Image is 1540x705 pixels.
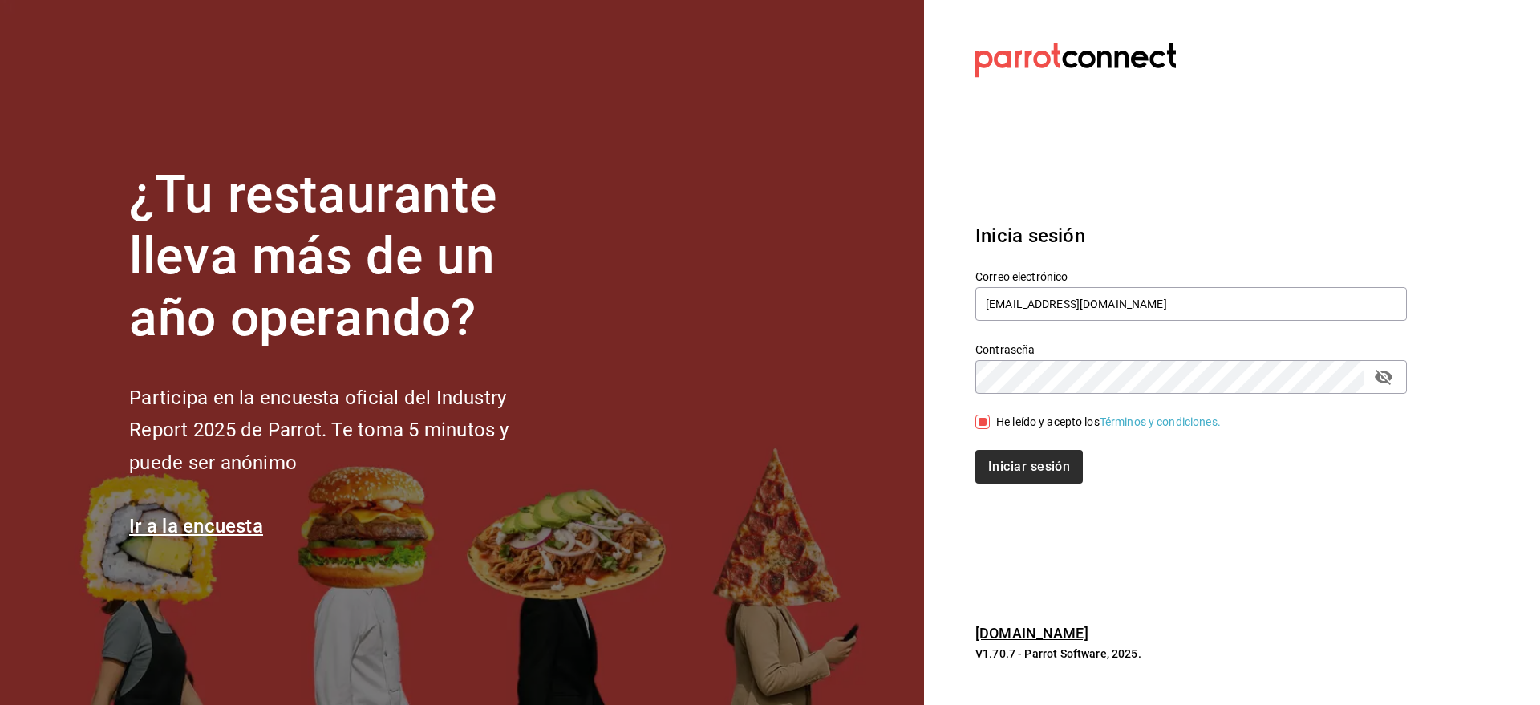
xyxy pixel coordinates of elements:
[129,164,562,349] h1: ¿Tu restaurante lleva más de un año operando?
[975,450,1083,484] button: Iniciar sesión
[975,221,1407,250] h3: Inicia sesión
[975,625,1088,642] a: [DOMAIN_NAME]
[975,344,1407,355] label: Contraseña
[975,287,1407,321] input: Ingresa tu correo electrónico
[975,646,1407,662] p: V1.70.7 - Parrot Software, 2025.
[129,382,562,480] h2: Participa en la encuesta oficial del Industry Report 2025 de Parrot. Te toma 5 minutos y puede se...
[1370,363,1397,391] button: passwordField
[996,414,1221,431] div: He leído y acepto los
[1100,415,1221,428] a: Términos y condiciones.
[975,271,1407,282] label: Correo electrónico
[129,515,263,537] a: Ir a la encuesta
